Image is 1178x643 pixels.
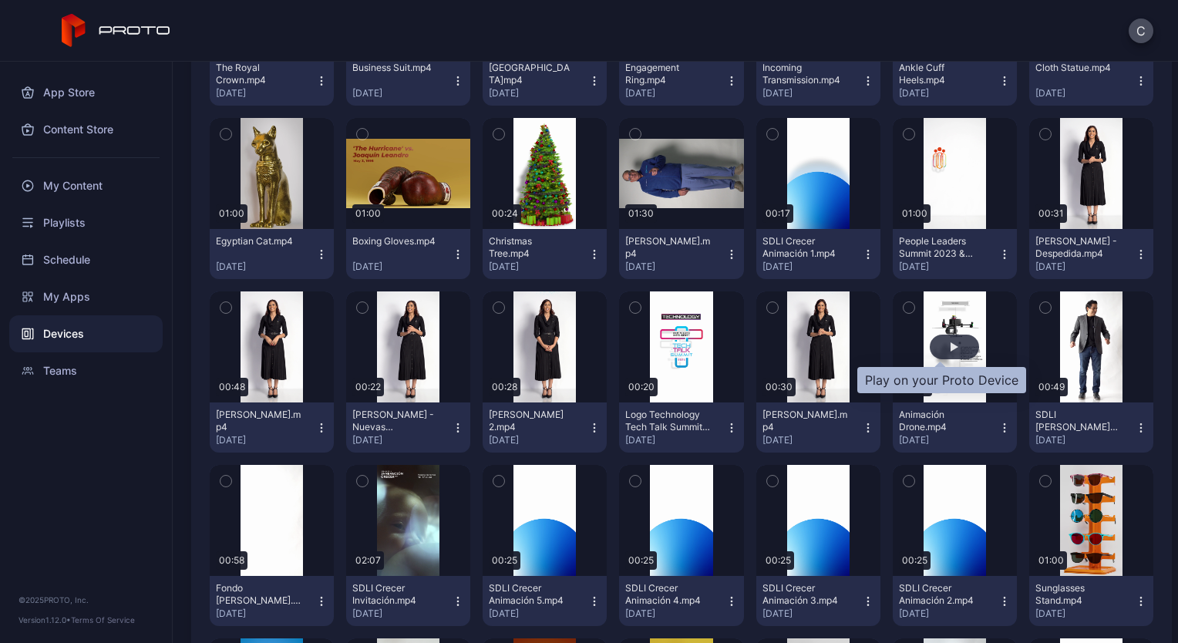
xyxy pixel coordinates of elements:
[9,74,163,111] a: App Store
[1029,56,1153,106] button: Cloth Statue.mp4[DATE]
[899,62,984,86] div: Ankle Cuff Heels.mp4
[352,235,437,247] div: Boxing Gloves.mp4
[625,87,725,99] div: [DATE]
[1035,409,1120,433] div: SDLI Bienvenida en Vivo Carlos Barranco.mp4
[352,582,437,607] div: SDLI Crecer Invitación.mp4
[352,434,452,446] div: [DATE]
[893,576,1017,626] button: SDLI Crecer Animación 2.mp4[DATE]
[899,261,998,273] div: [DATE]
[625,608,725,620] div: [DATE]
[489,434,588,446] div: [DATE]
[216,608,315,620] div: [DATE]
[893,402,1017,453] button: Animación Drone.mp4[DATE]
[489,62,574,86] div: Tokyo Tower.mp4
[216,409,301,433] div: Lisa - Esperando.mp4
[1035,235,1120,260] div: Lisa - Despedida.mp4
[1029,229,1153,279] button: [PERSON_NAME] - Despedida.mp4[DATE]
[216,582,301,607] div: Fondo Blanco.mp4
[210,56,334,106] button: The Royal Crown.mp4[DATE]
[857,367,1026,393] div: Play on your Proto Device
[19,615,71,624] span: Version 1.12.0 •
[1129,19,1153,43] button: C
[71,615,135,624] a: Terms Of Service
[9,278,163,315] a: My Apps
[1035,261,1135,273] div: [DATE]
[483,402,607,453] button: [PERSON_NAME] 2.mp4[DATE]
[619,402,743,453] button: Logo Technology Tech Talk Summit 2024.mp4[DATE]
[762,235,847,260] div: SDLI Crecer Animación 1.mp4
[1035,608,1135,620] div: [DATE]
[1029,576,1153,626] button: Sunglasses Stand.mp4[DATE]
[489,409,574,433] div: Lisa - Bienvenida 2.mp4
[483,576,607,626] button: SDLI Crecer Animación 5.mp4[DATE]
[210,402,334,453] button: [PERSON_NAME].mp4[DATE]
[216,235,301,247] div: Egyptian Cat.mp4
[756,56,880,106] button: Incoming Transmission.mp4[DATE]
[1035,582,1120,607] div: Sunglasses Stand.mp4
[619,229,743,279] button: [PERSON_NAME].mp4[DATE]
[619,56,743,106] button: Engagement Ring.mp4[DATE]
[756,402,880,453] button: [PERSON_NAME].mp4[DATE]
[899,409,984,433] div: Animación Drone.mp4
[346,56,470,106] button: Business Suit.mp4[DATE]
[489,608,588,620] div: [DATE]
[489,582,574,607] div: SDLI Crecer Animación 5.mp4
[352,409,437,433] div: Lisa - Nuevas funciones.mp4
[1035,87,1135,99] div: [DATE]
[756,229,880,279] button: SDLI Crecer Animación 1.mp4[DATE]
[216,62,301,86] div: The Royal Crown.mp4
[625,235,710,260] div: Dr. Yunen.mp4
[893,56,1017,106] button: Ankle Cuff Heels.mp4[DATE]
[625,409,710,433] div: Logo Technology Tech Talk Summit 2024.mp4
[625,582,710,607] div: SDLI Crecer Animación 4.mp4
[489,87,588,99] div: [DATE]
[762,434,862,446] div: [DATE]
[483,56,607,106] button: [GEOGRAPHIC_DATA]mp4[DATE]
[483,229,607,279] button: Christmas Tree.mp4[DATE]
[210,229,334,279] button: Egyptian Cat.mp4[DATE]
[19,594,153,606] div: © 2025 PROTO, Inc.
[1035,434,1135,446] div: [DATE]
[1035,62,1120,74] div: Cloth Statue.mp4
[1029,402,1153,453] button: SDLI [PERSON_NAME] en Vivo [PERSON_NAME].mp4[DATE]
[619,576,743,626] button: SDLI Crecer Animación 4.mp4[DATE]
[346,229,470,279] button: Boxing Gloves.mp4[DATE]
[625,261,725,273] div: [DATE]
[762,409,847,433] div: Lisa - Bienvenida.mp4
[899,434,998,446] div: [DATE]
[9,352,163,389] a: Teams
[625,434,725,446] div: [DATE]
[9,241,163,278] a: Schedule
[216,261,315,273] div: [DATE]
[899,582,984,607] div: SDLI Crecer Animación 2.mp4
[625,62,710,86] div: Engagement Ring.mp4
[9,204,163,241] a: Playlists
[352,261,452,273] div: [DATE]
[216,87,315,99] div: [DATE]
[899,608,998,620] div: [DATE]
[762,608,862,620] div: [DATE]
[762,582,847,607] div: SDLI Crecer Animación 3.mp4
[762,62,847,86] div: Incoming Transmission.mp4
[352,62,437,74] div: Business Suit.mp4
[756,576,880,626] button: SDLI Crecer Animación 3.mp4[DATE]
[210,576,334,626] button: Fondo [PERSON_NAME].mp4[DATE]
[9,167,163,204] a: My Content
[899,87,998,99] div: [DATE]
[762,87,862,99] div: [DATE]
[216,434,315,446] div: [DATE]
[346,576,470,626] button: SDLI Crecer Invitación.mp4[DATE]
[489,235,574,260] div: Christmas Tree.mp4
[352,608,452,620] div: [DATE]
[899,235,984,260] div: People Leaders Summit 2023 & AFP Crecer Logo.mp4
[9,315,163,352] div: Devices
[9,111,163,148] a: Content Store
[352,87,452,99] div: [DATE]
